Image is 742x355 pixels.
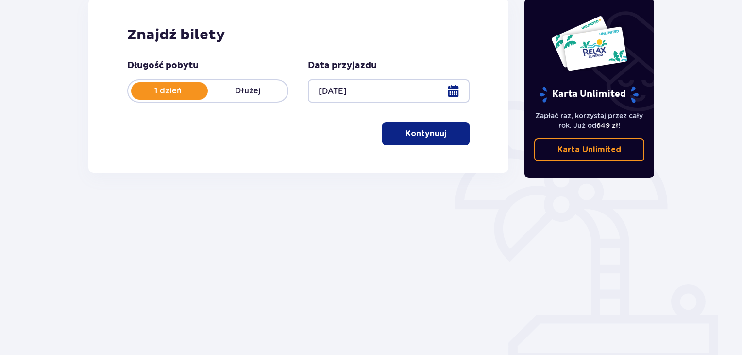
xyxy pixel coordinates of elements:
[308,60,377,71] p: Data przyjazdu
[382,122,470,145] button: Kontynuuj
[596,122,618,129] span: 649 zł
[539,86,640,103] p: Karta Unlimited
[557,144,621,155] p: Karta Unlimited
[208,86,287,96] p: Dłużej
[534,111,645,130] p: Zapłać raz, korzystaj przez cały rok. Już od !
[405,128,446,139] p: Kontynuuj
[128,86,208,96] p: 1 dzień
[127,26,470,44] h2: Znajdź bilety
[534,138,645,161] a: Karta Unlimited
[127,60,199,71] p: Długość pobytu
